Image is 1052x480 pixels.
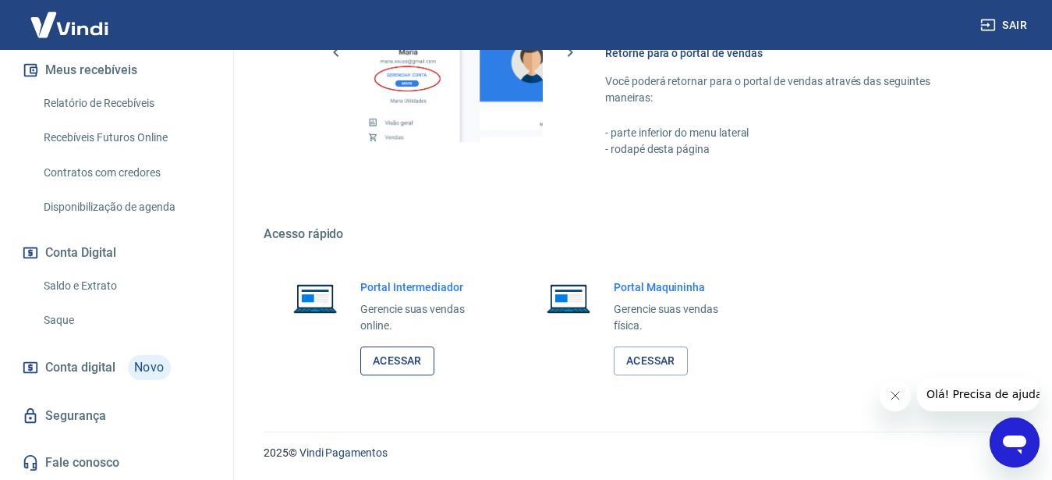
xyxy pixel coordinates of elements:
[990,418,1040,468] iframe: Botão para abrir a janela de mensagens
[282,279,348,317] img: Imagem de um notebook aberto
[37,122,214,154] a: Recebíveis Futuros Online
[614,347,688,375] a: Acessar
[19,399,214,433] a: Segurança
[605,73,977,106] p: Você poderá retornar para o portal de vendas através das seguintes maneiras:
[45,357,115,379] span: Conta digital
[19,349,214,386] a: Conta digitalNovo
[37,87,214,119] a: Relatório de Recebíveis
[536,279,601,317] img: Imagem de um notebook aberto
[37,191,214,223] a: Disponibilização de agenda
[19,236,214,270] button: Conta Digital
[9,11,131,23] span: Olá! Precisa de ajuda?
[37,157,214,189] a: Contratos com credores
[605,45,977,61] h6: Retorne para o portal de vendas
[605,125,977,141] p: - parte inferior do menu lateral
[360,347,434,375] a: Acessar
[128,355,171,380] span: Novo
[264,226,1015,242] h5: Acesso rápido
[37,270,214,302] a: Saldo e Extrato
[614,301,742,334] p: Gerencie suas vendas física.
[264,445,1015,461] p: 2025 ©
[977,11,1033,40] button: Sair
[917,377,1040,411] iframe: Mensagem da empresa
[37,304,214,336] a: Saque
[605,141,977,158] p: - rodapé desta página
[614,279,742,295] h6: Portal Maquininha
[360,279,489,295] h6: Portal Intermediador
[19,53,214,87] button: Meus recebíveis
[880,380,911,411] iframe: Fechar mensagem
[19,446,214,480] a: Fale conosco
[360,301,489,334] p: Gerencie suas vendas online.
[299,446,388,459] a: Vindi Pagamentos
[19,1,120,48] img: Vindi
